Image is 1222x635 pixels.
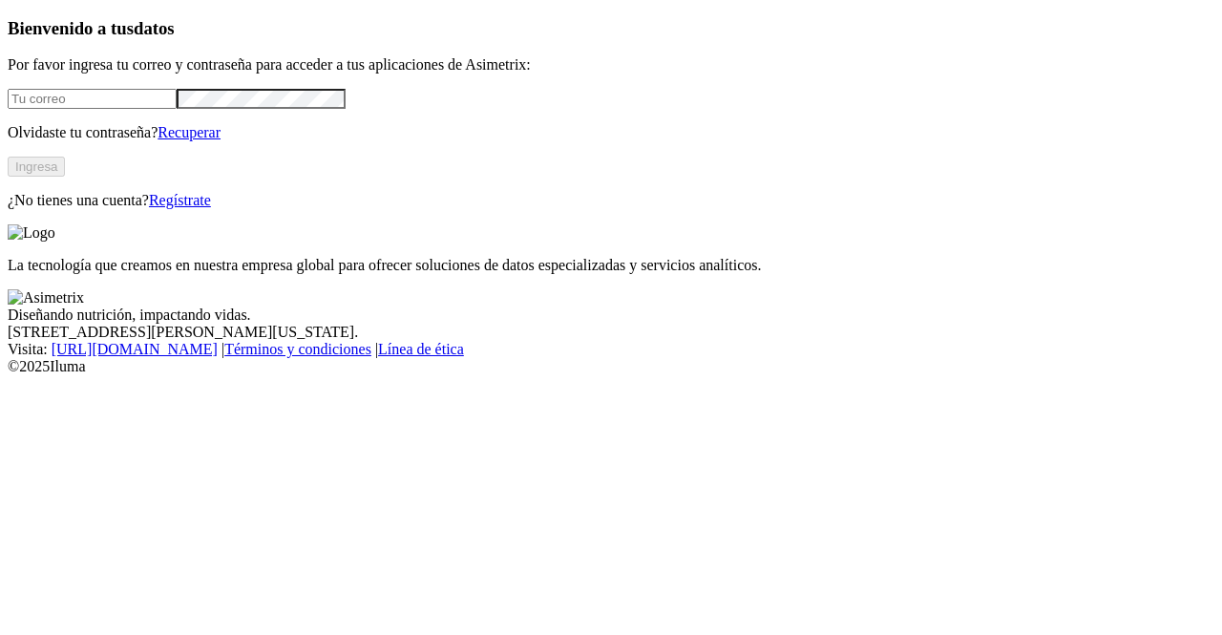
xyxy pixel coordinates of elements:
[8,224,55,242] img: Logo
[158,124,221,140] a: Recuperar
[8,341,1214,358] div: Visita : | |
[8,358,1214,375] div: © 2025 Iluma
[8,289,84,307] img: Asimetrix
[378,341,464,357] a: Línea de ética
[8,157,65,177] button: Ingresa
[52,341,218,357] a: [URL][DOMAIN_NAME]
[8,324,1214,341] div: [STREET_ADDRESS][PERSON_NAME][US_STATE].
[8,89,177,109] input: Tu correo
[134,18,175,38] span: datos
[149,192,211,208] a: Regístrate
[8,124,1214,141] p: Olvidaste tu contraseña?
[8,307,1214,324] div: Diseñando nutrición, impactando vidas.
[8,56,1214,74] p: Por favor ingresa tu correo y contraseña para acceder a tus aplicaciones de Asimetrix:
[8,257,1214,274] p: La tecnología que creamos en nuestra empresa global para ofrecer soluciones de datos especializad...
[224,341,371,357] a: Términos y condiciones
[8,192,1214,209] p: ¿No tienes una cuenta?
[8,18,1214,39] h3: Bienvenido a tus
